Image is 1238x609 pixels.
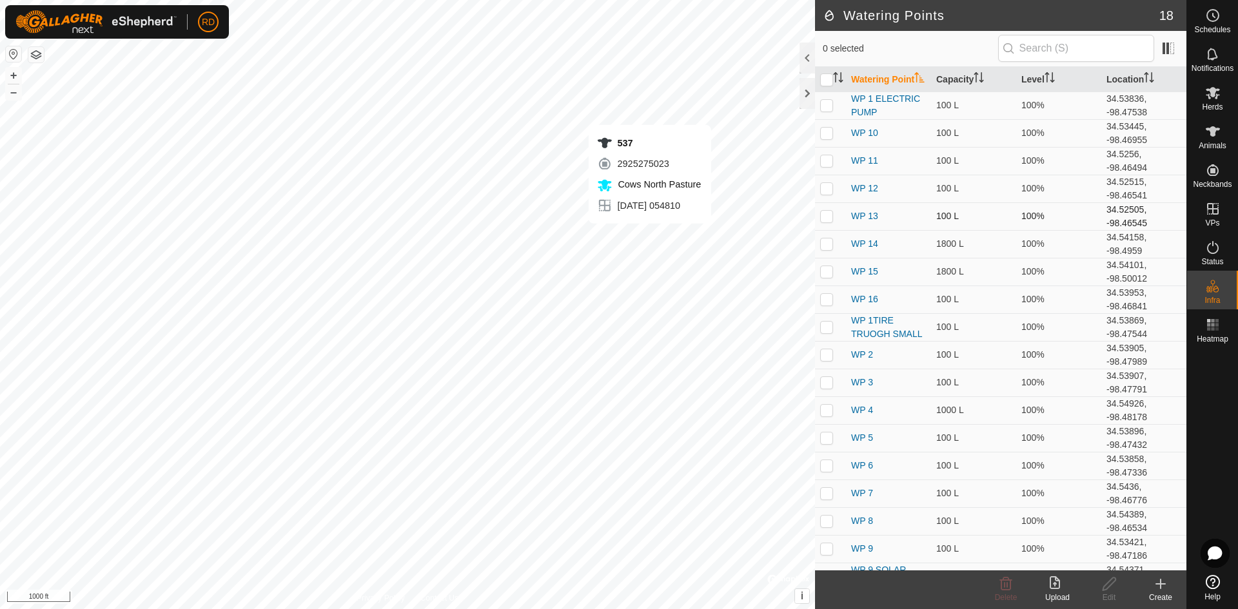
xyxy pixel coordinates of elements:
div: Upload [1032,592,1083,603]
div: 100% [1021,154,1096,168]
button: + [6,68,21,83]
div: Create [1135,592,1186,603]
td: 34.53953, -98.46841 [1101,285,1186,313]
th: Level [1016,67,1101,92]
td: 100 L [931,424,1016,452]
td: 34.53836, -98.47538 [1101,92,1186,119]
td: 100 L [931,369,1016,396]
td: 34.54926, -98.48178 [1101,396,1186,424]
div: Edit [1083,592,1135,603]
th: Capacity [931,67,1016,92]
td: 34.52515, -98.46541 [1101,175,1186,202]
a: WP 13 [851,211,878,221]
button: – [6,84,21,100]
span: Cows North Pasture [615,179,702,189]
td: 34.54101, -98.50012 [1101,258,1186,285]
span: Neckbands [1193,180,1232,188]
div: 100% [1021,376,1096,389]
div: 100% [1021,431,1096,445]
button: Map Layers [28,47,44,63]
h2: Watering Points [823,8,1159,23]
img: Gallagher Logo [15,10,177,34]
a: WP 2 [851,349,873,360]
th: Watering Point [846,67,931,92]
button: Reset Map [6,46,21,62]
a: WP 11 [851,155,878,166]
div: 100% [1021,320,1096,334]
td: 34.54371, -98.46695 [1101,563,1186,590]
div: 100% [1021,265,1096,278]
div: 100% [1021,293,1096,306]
td: 34.53869, -98.47544 [1101,313,1186,341]
span: 18 [1159,6,1174,25]
th: Location [1101,67,1186,92]
td: 100 L [931,313,1016,341]
span: Heatmap [1197,335,1228,343]
td: 34.5256, -98.46494 [1101,147,1186,175]
a: WP 7 [851,488,873,498]
span: Notifications [1192,64,1233,72]
span: Schedules [1194,26,1230,34]
span: RD [202,15,215,29]
td: 34.54158, -98.4959 [1101,230,1186,258]
div: 537 [597,135,702,151]
td: 34.5436, -98.46776 [1101,479,1186,507]
td: 1800 L [931,258,1016,285]
button: i [795,589,809,603]
span: Status [1201,258,1223,266]
div: 100% [1021,237,1096,251]
td: 100 L [931,452,1016,479]
a: WP 1TIRE TRUOGH SMALL [851,315,922,339]
p-sorticon: Activate to sort [833,74,843,84]
td: 100 L [931,147,1016,175]
div: 100% [1021,209,1096,223]
p-sorticon: Activate to sort [1144,74,1154,84]
span: VPs [1205,219,1219,227]
p-sorticon: Activate to sort [1045,74,1055,84]
a: WP 10 [851,128,878,138]
div: 100% [1021,403,1096,417]
a: WP 9 [851,543,873,554]
td: 100 L [931,535,1016,563]
td: 1800 L [931,230,1016,258]
td: 100 L [931,92,1016,119]
a: WP 6 [851,460,873,470]
a: Help [1187,570,1238,606]
td: 34.52505, -98.46545 [1101,202,1186,230]
div: 100% [1021,487,1096,500]
span: Animals [1199,142,1226,150]
a: WP 5 [851,432,873,443]
span: i [801,590,803,601]
p-sorticon: Activate to sort [974,74,984,84]
div: 100% [1021,459,1096,472]
a: WP 8 [851,516,873,526]
td: 100 L [931,563,1016,590]
td: 100 L [931,202,1016,230]
td: 1000 L [931,396,1016,424]
td: 34.53858, -98.47336 [1101,452,1186,479]
td: 34.53907, -98.47791 [1101,369,1186,396]
td: 100 L [931,341,1016,369]
span: Help [1204,593,1221,601]
td: 100 L [931,479,1016,507]
td: 34.53905, -98.47989 [1101,341,1186,369]
td: 100 L [931,175,1016,202]
td: 100 L [931,119,1016,147]
td: 34.53421, -98.47186 [1101,535,1186,563]
div: 100% [1021,182,1096,195]
a: WP 16 [851,294,878,304]
a: WP 9 SOLAR PUMPING [851,565,906,588]
a: WP 3 [851,377,873,387]
a: WP 12 [851,183,878,193]
div: [DATE] 054810 [597,198,702,213]
div: 100% [1021,542,1096,556]
a: WP 14 [851,238,878,249]
a: Contact Us [420,592,458,604]
div: 100% [1021,126,1096,140]
a: WP 1 ELECTRIC PUMP [851,93,920,117]
p-sorticon: Activate to sort [914,74,925,84]
span: Delete [995,593,1017,602]
a: WP 15 [851,266,878,276]
div: 100% [1021,99,1096,112]
td: 34.53896, -98.47432 [1101,424,1186,452]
